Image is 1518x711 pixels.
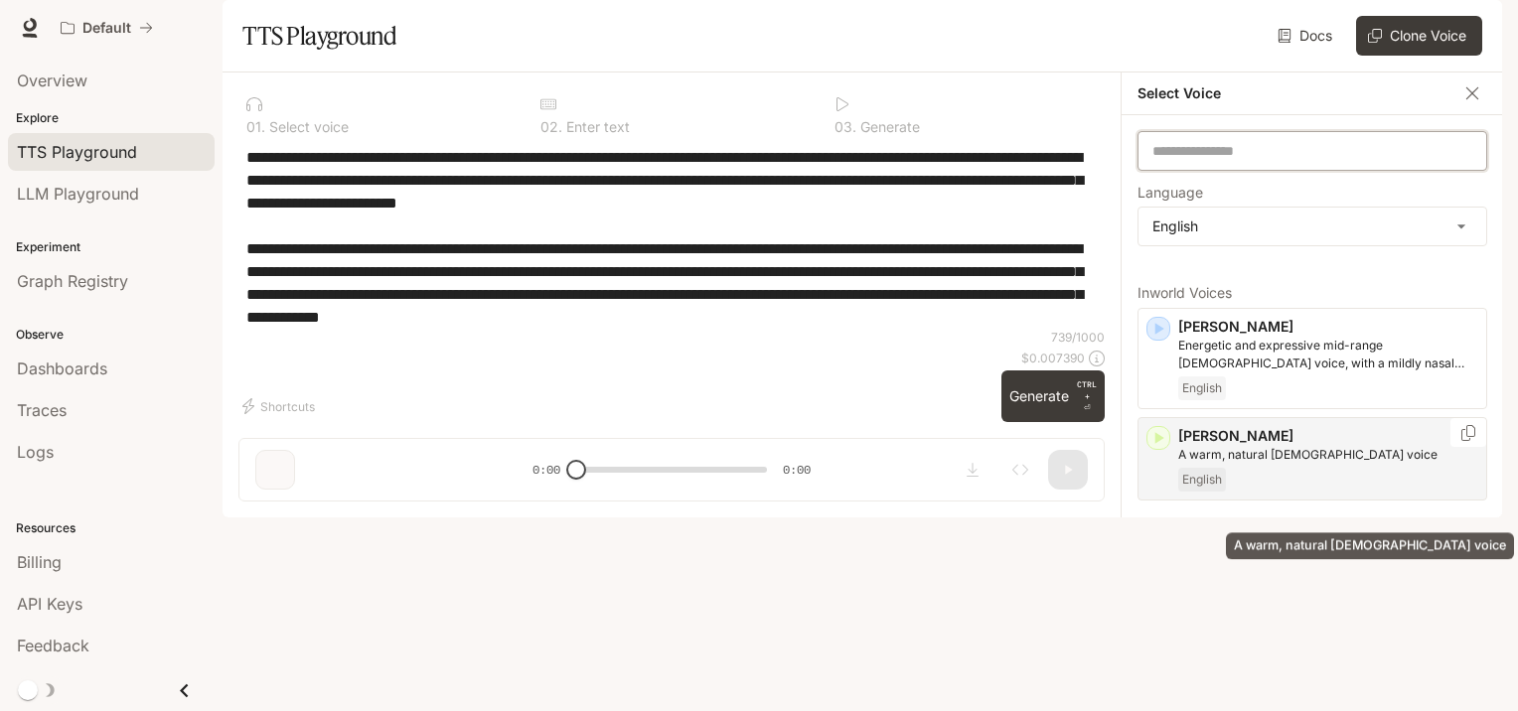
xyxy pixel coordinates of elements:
p: 0 1 . [246,120,265,134]
p: Default [82,20,131,37]
span: English [1178,376,1226,400]
p: CTRL + [1077,378,1097,402]
p: Select voice [265,120,349,134]
p: 0 3 . [835,120,856,134]
p: 0 2 . [540,120,562,134]
p: Inworld Voices [1138,286,1487,300]
p: Language [1138,186,1203,200]
p: [PERSON_NAME] [1178,317,1478,337]
p: Enter text [562,120,630,134]
button: All workspaces [52,8,162,48]
p: A warm, natural female voice [1178,446,1478,464]
div: English [1138,208,1486,245]
p: Energetic and expressive mid-range male voice, with a mildly nasal quality [1178,337,1478,372]
span: English [1178,468,1226,492]
button: Clone Voice [1356,16,1482,56]
div: A warm, natural [DEMOGRAPHIC_DATA] voice [1226,532,1514,559]
p: Generate [856,120,920,134]
p: [PERSON_NAME] [1178,426,1478,446]
h1: TTS Playground [242,16,396,56]
button: Shortcuts [238,390,323,422]
button: GenerateCTRL +⏎ [1001,370,1105,422]
a: Docs [1274,16,1340,56]
p: ⏎ [1077,378,1097,414]
button: Copy Voice ID [1458,425,1478,441]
